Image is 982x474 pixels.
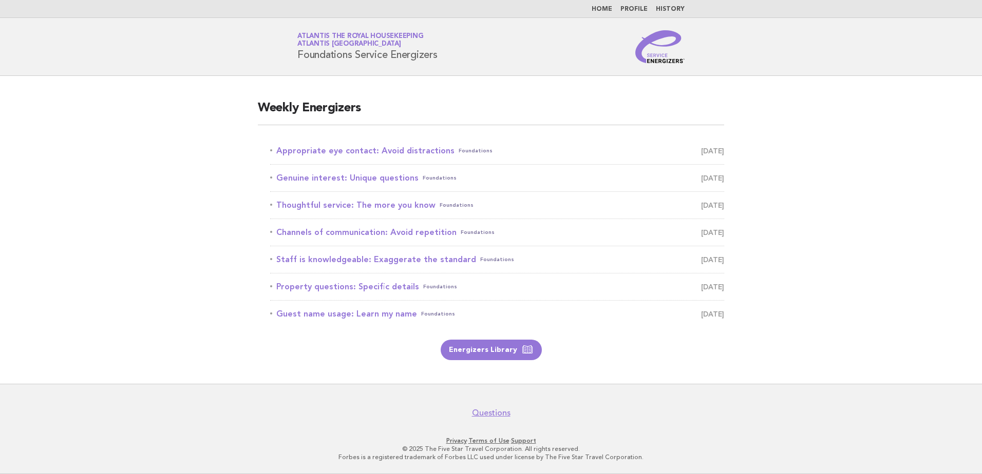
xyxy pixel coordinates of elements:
[270,198,724,212] a: Thoughtful service: The more you knowFoundations [DATE]
[423,171,457,185] span: Foundations
[423,280,457,294] span: Foundations
[297,33,423,47] a: Atlantis the Royal HousekeepingAtlantis [GEOGRAPHIC_DATA]
[177,437,805,445] p: · ·
[177,453,805,461] p: Forbes is a registered trademark of Forbes LLC used under license by The Five Star Travel Corpora...
[270,252,724,267] a: Staff is knowledgeable: Exaggerate the standardFoundations [DATE]
[297,41,401,48] span: Atlantis [GEOGRAPHIC_DATA]
[441,340,542,360] a: Energizers Library
[459,144,493,158] span: Foundations
[297,33,438,60] h1: Foundations Service Energizers
[701,144,724,158] span: [DATE]
[270,280,724,294] a: Property questions: Specific detailsFoundations [DATE]
[472,408,511,418] a: Questions
[446,437,467,444] a: Privacy
[701,280,724,294] span: [DATE]
[701,171,724,185] span: [DATE]
[511,437,536,444] a: Support
[592,6,612,12] a: Home
[270,225,724,240] a: Channels of communication: Avoid repetitionFoundations [DATE]
[701,225,724,240] span: [DATE]
[656,6,685,12] a: History
[620,6,648,12] a: Profile
[421,307,455,321] span: Foundations
[701,252,724,267] span: [DATE]
[258,100,724,125] h2: Weekly Energizers
[461,225,495,240] span: Foundations
[701,198,724,212] span: [DATE]
[701,307,724,321] span: [DATE]
[270,144,724,158] a: Appropriate eye contact: Avoid distractionsFoundations [DATE]
[480,252,514,267] span: Foundations
[440,198,474,212] span: Foundations
[468,437,509,444] a: Terms of Use
[635,30,685,63] img: Service Energizers
[270,171,724,185] a: Genuine interest: Unique questionsFoundations [DATE]
[177,445,805,453] p: © 2025 The Five Star Travel Corporation. All rights reserved.
[270,307,724,321] a: Guest name usage: Learn my nameFoundations [DATE]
